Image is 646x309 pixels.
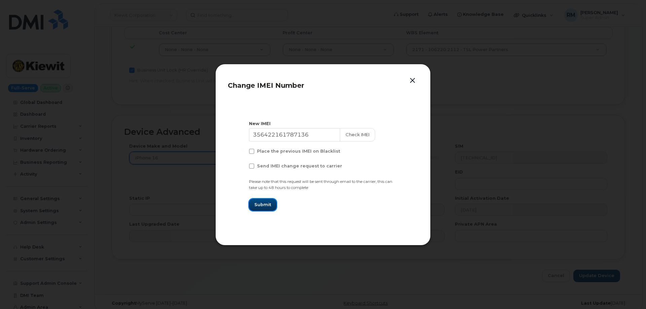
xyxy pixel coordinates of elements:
[241,163,244,167] input: Send IMEI change request to carrier
[249,199,277,211] button: Submit
[257,149,340,154] span: Place the previous IMEI on Blacklist
[241,149,244,152] input: Place the previous IMEI on Blacklist
[249,120,397,127] div: New IMEI
[257,163,342,168] span: Send IMEI change request to carrier
[249,179,392,190] small: Please note that this request will be sent through email to the carrier, this can take up to 48 h...
[228,81,304,89] span: Change IMEI Number
[340,128,375,142] button: Check IMEI
[254,201,271,208] span: Submit
[617,280,641,304] iframe: Messenger Launcher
